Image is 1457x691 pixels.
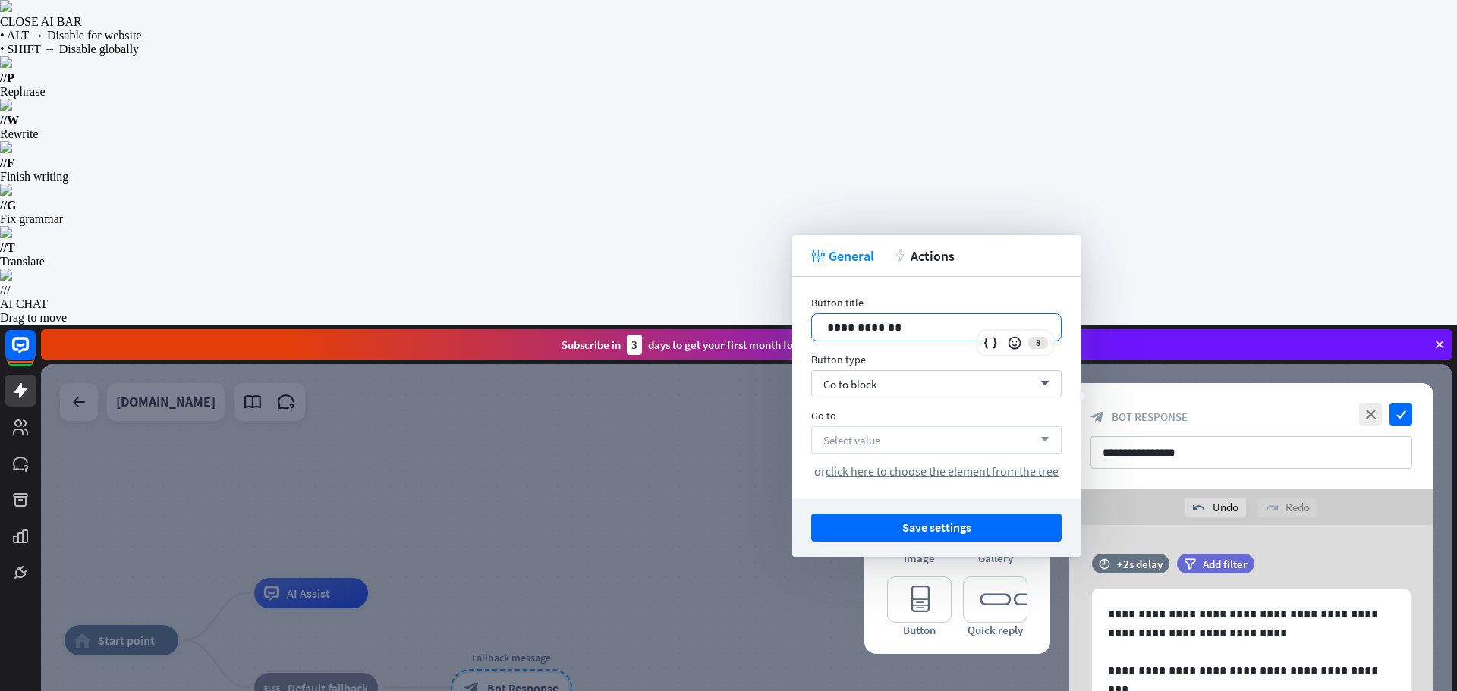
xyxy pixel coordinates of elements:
i: time [1099,558,1110,569]
i: arrow_down [1033,379,1049,388]
div: 3 [627,335,642,355]
div: or [811,463,1062,479]
i: block_bot_response [1090,410,1104,424]
button: Open LiveChat chat widget [12,6,58,52]
div: Button type [811,353,1062,366]
button: Save settings [811,514,1062,542]
i: filter [1184,558,1196,570]
div: Undo [1185,498,1246,517]
span: Bot Response [1112,410,1188,424]
i: check [1389,403,1412,426]
span: Add filter [1203,557,1248,571]
i: redo [1266,501,1278,514]
i: arrow_down [1033,435,1049,444]
span: Go to block [823,377,876,391]
i: undo [1193,501,1205,514]
div: Redo [1258,498,1317,517]
span: Select value [823,433,880,448]
i: close [1359,403,1382,426]
div: Subscribe in days to get your first month for $1 [562,335,812,355]
div: Go to [811,409,1062,422]
span: click here to choose the element from the tree [826,463,1059,479]
div: +2s delay [1117,557,1163,571]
